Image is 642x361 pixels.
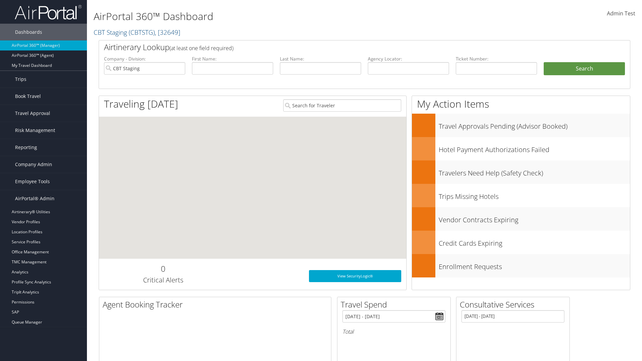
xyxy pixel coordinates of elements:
[412,207,630,231] a: Vendor Contracts Expiring
[104,275,222,285] h3: Critical Alerts
[439,118,630,131] h3: Travel Approvals Pending (Advisor Booked)
[192,55,273,62] label: First Name:
[439,189,630,201] h3: Trips Missing Hotels
[439,259,630,271] h3: Enrollment Requests
[94,28,180,37] a: CBT Staging
[460,299,569,310] h2: Consultative Services
[280,55,361,62] label: Last Name:
[94,9,455,23] h1: AirPortal 360™ Dashboard
[439,142,630,154] h3: Hotel Payment Authorizations Failed
[129,28,155,37] span: ( CBTSTG )
[412,184,630,207] a: Trips Missing Hotels
[607,3,635,24] a: Admin Test
[283,99,401,112] input: Search for Traveler
[456,55,537,62] label: Ticket Number:
[155,28,180,37] span: , [ 32649 ]
[412,114,630,137] a: Travel Approvals Pending (Advisor Booked)
[309,270,401,282] a: View SecurityLogic®
[15,24,42,40] span: Dashboards
[15,122,55,139] span: Risk Management
[15,156,52,173] span: Company Admin
[15,105,50,122] span: Travel Approval
[342,328,445,335] h6: Total
[103,299,331,310] h2: Agent Booking Tracker
[104,263,222,274] h2: 0
[15,88,41,105] span: Book Travel
[341,299,450,310] h2: Travel Spend
[607,10,635,17] span: Admin Test
[104,55,185,62] label: Company - Division:
[15,71,26,88] span: Trips
[412,254,630,277] a: Enrollment Requests
[15,139,37,156] span: Reporting
[104,41,581,53] h2: Airtinerary Lookup
[170,44,233,52] span: (at least one field required)
[412,97,630,111] h1: My Action Items
[15,173,50,190] span: Employee Tools
[439,212,630,225] h3: Vendor Contracts Expiring
[15,4,82,20] img: airportal-logo.png
[439,165,630,178] h3: Travelers Need Help (Safety Check)
[412,137,630,160] a: Hotel Payment Authorizations Failed
[412,160,630,184] a: Travelers Need Help (Safety Check)
[544,62,625,76] button: Search
[15,190,55,207] span: AirPortal® Admin
[412,231,630,254] a: Credit Cards Expiring
[368,55,449,62] label: Agency Locator:
[439,235,630,248] h3: Credit Cards Expiring
[104,97,178,111] h1: Traveling [DATE]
